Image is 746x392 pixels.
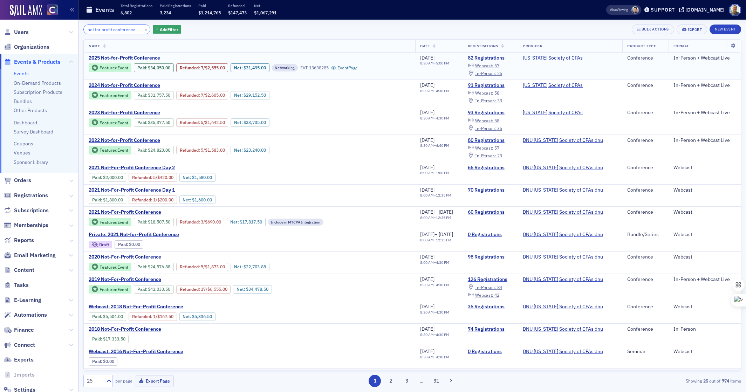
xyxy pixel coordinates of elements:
a: Memberships [4,221,48,229]
a: Events [14,70,29,77]
a: Venues [14,150,30,156]
a: Finance [4,326,34,334]
span: Automations [14,311,47,319]
span: Exports [14,356,34,364]
a: Other Products [14,107,47,114]
span: Registrations [14,192,48,199]
span: Connect [14,341,35,349]
a: Email Marketing [4,252,56,259]
a: Sponsor Library [14,159,48,165]
a: Organizations [4,43,49,51]
a: Dashboard [14,119,37,126]
a: Connect [4,341,35,349]
a: Subscriptions [4,207,49,214]
a: On-Demand Products [14,80,61,86]
span: Imports [14,371,35,379]
a: Tasks [4,281,29,289]
span: Subscriptions [14,207,49,214]
a: Content [4,266,34,274]
a: Automations [4,311,47,319]
a: Reports [4,236,34,244]
span: Events & Products [14,58,61,66]
a: Events & Products [4,58,61,66]
a: Bundles [14,98,32,104]
a: Imports [4,371,35,379]
span: Users [14,28,29,36]
span: Organizations [14,43,49,51]
span: Tasks [14,281,29,289]
a: Orders [4,177,31,184]
span: Finance [14,326,34,334]
a: Registrations [4,192,48,199]
span: E-Learning [14,296,41,304]
a: Exports [4,356,34,364]
a: Users [4,28,29,36]
span: Email Marketing [14,252,56,259]
span: Content [14,266,34,274]
span: Memberships [14,221,48,229]
a: E-Learning [4,296,41,304]
span: Orders [14,177,31,184]
a: View Homepage [42,5,58,16]
span: Reports [14,236,34,244]
a: Survey Dashboard [14,129,53,135]
a: Subscription Products [14,89,62,95]
img: SailAMX [10,5,42,16]
a: Coupons [14,140,33,147]
img: SailAMX [47,5,58,15]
